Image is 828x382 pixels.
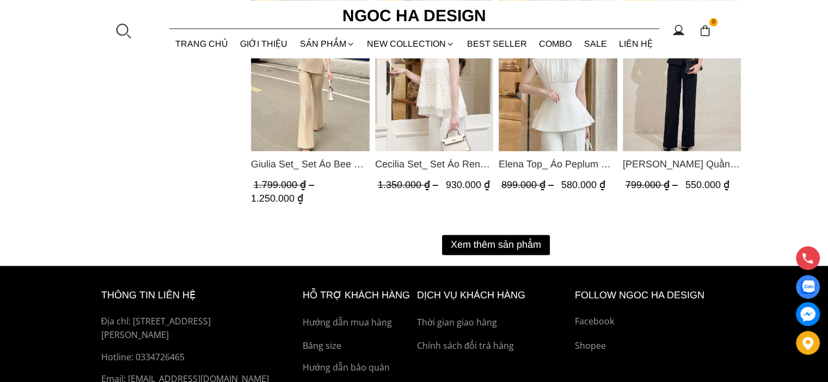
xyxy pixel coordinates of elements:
[499,156,617,172] a: Link to Elena Top_ Áo Peplum Cổ Nhún Màu Trắng A1066
[533,29,578,58] a: Combo
[796,275,820,299] a: Display image
[709,18,718,27] span: 0
[699,24,711,36] img: img-CART-ICON-ksit0nf1
[169,29,235,58] a: TRANG CHỦ
[578,29,614,58] a: SALE
[101,350,278,365] a: Hotline: 0334726465
[251,156,370,172] a: Link to Giulia Set_ Set Áo Bee Mix Cổ Trắng Đính Cúc Quần Loe BQ014
[575,339,727,353] a: Shopee
[375,156,493,172] a: Link to Cecilia Set_ Set Áo Ren Cổ Yếm Quần Suông Màu Kem BQ015
[442,235,550,255] button: Xem thêm sản phẩm
[101,315,278,342] p: Địa chỉ: [STREET_ADDRESS][PERSON_NAME]
[685,179,729,190] span: 550.000 ₫
[101,287,278,303] h6: thông tin liên hệ
[575,287,727,303] h6: Follow ngoc ha Design
[303,287,412,303] h6: hỗ trợ khách hàng
[561,179,605,190] span: 580.000 ₫
[575,315,727,329] a: Facebook
[333,3,496,29] a: Ngoc Ha Design
[303,316,412,330] a: Hướng dẫn mua hàng
[622,156,741,172] span: [PERSON_NAME] Quần Suông Trắng Q059
[499,156,617,172] span: Elena Top_ Áo Peplum Cổ Nhún Màu Trắng A1066
[461,29,533,58] a: BEST SELLER
[377,179,440,190] span: 1.350.000 ₫
[303,361,412,375] a: Hướng dẫn bảo quản
[622,156,741,172] a: Link to Lara Pants_ Quần Suông Trắng Q059
[294,29,361,58] div: SẢN PHẨM
[361,29,461,58] a: NEW COLLECTION
[417,316,569,330] a: Thời gian giao hàng
[796,302,820,326] a: messenger
[417,339,569,353] a: Chính sách đổi trả hàng
[801,280,814,294] img: Display image
[613,29,659,58] a: LIÊN HỆ
[501,179,556,190] span: 899.000 ₫
[251,193,303,204] span: 1.250.000 ₫
[251,156,370,172] span: Giulia Set_ Set Áo Bee Mix Cổ Trắng Đính Cúc Quần Loe BQ014
[445,179,489,190] span: 930.000 ₫
[234,29,294,58] a: GIỚI THIỆU
[375,156,493,172] span: Cecilia Set_ Set Áo Ren Cổ Yếm Quần Suông Màu Kem BQ015
[303,339,412,353] a: Bảng size
[625,179,680,190] span: 799.000 ₫
[254,179,317,190] span: 1.799.000 ₫
[417,287,569,303] h6: Dịch vụ khách hàng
